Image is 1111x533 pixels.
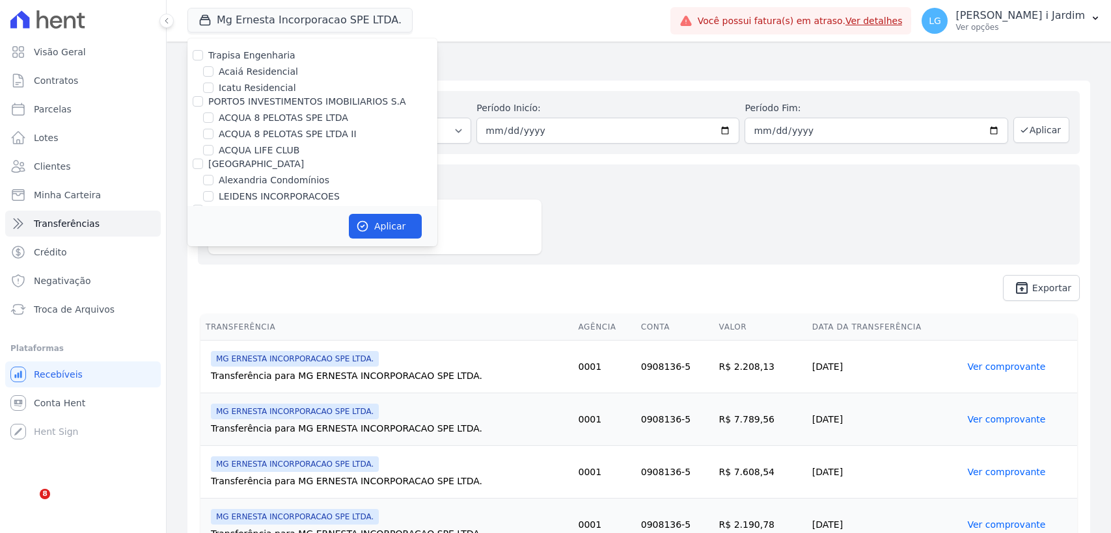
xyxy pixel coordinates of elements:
[929,16,941,25] span: LG
[968,519,1046,530] a: Ver comprovante
[573,341,635,393] td: 0001
[1014,280,1030,296] i: unarchive
[698,14,903,28] span: Você possui fatura(s) em atraso.
[5,361,161,387] a: Recebíveis
[34,160,70,173] span: Clientes
[40,489,50,499] span: 8
[955,9,1085,22] p: [PERSON_NAME] i Jardim
[5,296,161,322] a: Troca de Arquivos
[5,390,161,416] a: Conta Hent
[211,509,379,525] span: MG ERNESTA INCORPORACAO SPE LTDA.
[208,159,304,169] label: [GEOGRAPHIC_DATA]
[34,103,72,116] span: Parcelas
[34,131,59,144] span: Lotes
[219,111,348,125] label: ACQUA 8 PELOTAS SPE LTDA
[845,16,903,26] a: Ver detalhes
[911,3,1111,39] button: LG [PERSON_NAME] i Jardim Ver opções
[5,268,161,294] a: Negativação
[476,101,739,115] label: Período Inicío:
[573,446,635,499] td: 0001
[5,96,161,122] a: Parcelas
[208,205,288,215] label: Graal Engenharia
[714,393,807,446] td: R$ 7.789,56
[745,101,1008,115] label: Período Fim:
[13,489,44,520] iframe: Intercom live chat
[211,369,568,382] div: Transferência para MG ERNESTA INCORPORACAO SPE LTDA.
[211,474,568,487] div: Transferência para MG ERNESTA INCORPORACAO SPE LTDA.
[807,341,963,393] td: [DATE]
[34,45,86,58] span: Visão Geral
[34,368,83,381] span: Recebíveis
[211,456,379,472] span: MG ERNESTA INCORPORACAO SPE LTDA.
[208,50,295,60] label: Trapisa Engenharia
[807,393,963,446] td: [DATE]
[200,314,573,341] th: Transferência
[955,22,1085,32] p: Ver opções
[34,246,67,259] span: Crédito
[34,217,100,230] span: Transferências
[349,214,422,239] button: Aplicar
[211,351,379,367] span: MG ERNESTA INCORPORACAO SPE LTDA.
[5,125,161,151] a: Lotes
[5,211,161,237] a: Transferências
[1032,284,1071,292] span: Exportar
[1013,117,1069,143] button: Aplicar
[636,341,714,393] td: 0908136-5
[714,314,807,341] th: Valor
[211,404,379,419] span: MG ERNESTA INCORPORACAO SPE LTDA.
[219,127,357,141] label: ACQUA 8 PELOTAS SPE LTDA II
[5,239,161,265] a: Crédito
[636,393,714,446] td: 0908136-5
[219,190,340,203] label: LEIDENS INCORPORACOES
[10,341,156,356] div: Plataformas
[219,65,298,79] label: Acaiá Residencial
[208,96,406,107] label: PORTO5 INVESTIMENTOS IMOBILIARIOS S.A
[34,303,115,316] span: Troca de Arquivos
[34,274,91,287] span: Negativação
[5,182,161,208] a: Minha Carteira
[807,314,963,341] th: Data da Transferência
[211,422,568,435] div: Transferência para MG ERNESTA INCORPORACAO SPE LTDA.
[219,144,299,157] label: ACQUA LIFE CLUB
[5,39,161,65] a: Visão Geral
[968,361,1046,372] a: Ver comprovante
[636,446,714,499] td: 0908136-5
[219,81,296,95] label: Icatu Residencial
[34,74,78,87] span: Contratos
[714,446,807,499] td: R$ 7.608,54
[968,467,1046,477] a: Ver comprovante
[1003,275,1080,301] a: unarchive Exportar
[807,446,963,499] td: [DATE]
[34,188,101,201] span: Minha Carteira
[636,314,714,341] th: Conta
[187,52,1090,75] h2: Transferências
[5,68,161,94] a: Contratos
[968,414,1046,424] a: Ver comprovante
[573,393,635,446] td: 0001
[219,174,329,187] label: Alexandria Condomínios
[714,341,807,393] td: R$ 2.208,13
[5,153,161,179] a: Clientes
[573,314,635,341] th: Agência
[34,396,85,409] span: Conta Hent
[187,8,413,32] button: Mg Ernesta Incorporacao SPE LTDA.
